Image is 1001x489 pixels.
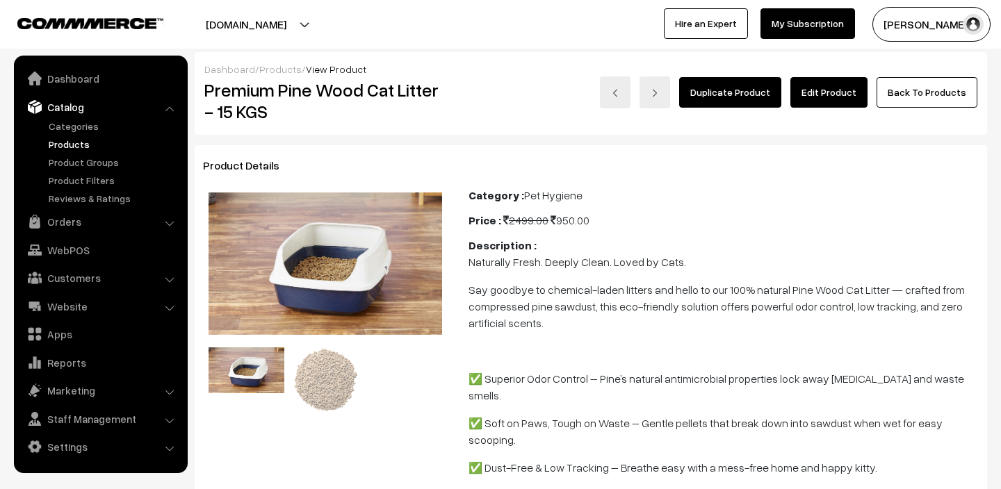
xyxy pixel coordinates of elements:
[203,158,296,172] span: Product Details
[469,212,979,229] div: 950.00
[469,459,979,476] p: ✅ Dust-Free & Low Tracking – Breathe easy with a mess-free home and happy kitty.
[17,406,183,431] a: Staff Management
[469,238,537,252] b: Description :
[877,77,977,108] a: Back To Products
[157,7,335,42] button: [DOMAIN_NAME]
[17,265,183,290] a: Customers
[17,378,183,403] a: Marketing
[17,322,183,347] a: Apps
[469,281,979,331] p: Say goodbye to chemical-laden litters and hello to our 100% natural Pine Wood Cat Litter — crafte...
[469,188,524,202] b: Category :
[204,63,255,75] a: Dashboard
[45,191,183,206] a: Reviews & Ratings
[306,63,366,75] span: View Product
[469,187,979,204] div: Pet Hygiene
[17,66,183,91] a: Dashboard
[611,89,619,97] img: left-arrow.png
[651,89,659,97] img: right-arrow.png
[503,213,548,227] span: 2499.00
[469,213,501,227] b: Price :
[469,370,979,404] p: ✅ Superior Odor Control – Pine’s natural antimicrobial properties lock away [MEDICAL_DATA] and wa...
[45,119,183,133] a: Categories
[469,254,979,270] p: Naturally Fresh. Deeply Clean. Loved by Cats.
[288,347,364,411] img: 17530888178398Litter_2.webp
[204,62,977,76] div: / /
[17,94,183,119] a: Catalog
[664,8,748,39] a: Hire an Expert
[45,137,183,151] a: Products
[679,77,781,108] a: Duplicate Product
[17,209,183,234] a: Orders
[17,18,163,28] img: COMMMERCE
[209,192,442,335] img: 17530888175174Litter_1.jpg
[17,434,183,459] a: Settings
[17,238,183,263] a: WebPOS
[963,14,984,35] img: user
[790,77,868,108] a: Edit Product
[872,7,991,42] button: [PERSON_NAME]
[469,415,979,448] p: ✅ Soft on Paws, Tough on Waste – Gentle pellets that break down into sawdust when wet for easy sc...
[17,350,183,375] a: Reports
[209,347,284,393] img: 17530888175174Litter_1.jpg
[45,155,183,169] a: Product Groups
[17,14,139,31] a: COMMMERCE
[760,8,855,39] a: My Subscription
[45,173,183,188] a: Product Filters
[259,63,302,75] a: Products
[17,294,183,319] a: Website
[204,79,448,122] h2: Premium Pine Wood Cat Litter - 15 KGS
